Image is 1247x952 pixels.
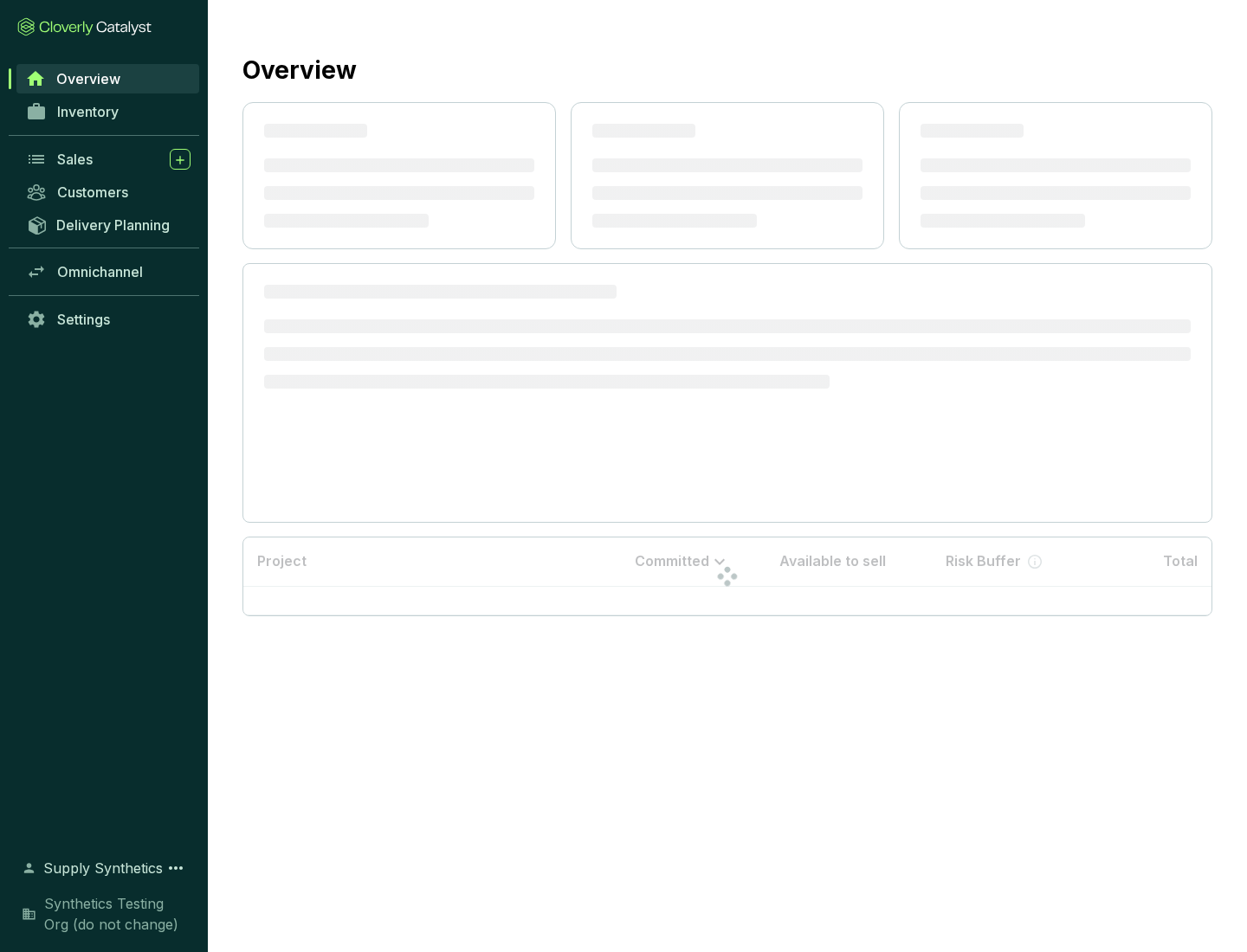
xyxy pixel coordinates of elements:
a: Overview [16,64,199,93]
span: Delivery Planning [56,216,170,234]
a: Inventory [17,97,199,126]
span: Overview [56,70,120,87]
a: Omnichannel [17,257,199,286]
h2: Overview [242,52,357,88]
a: Delivery Planning [17,210,199,239]
span: Inventory [57,103,119,120]
span: Synthetics Testing Org (do not change) [44,893,191,935]
a: Settings [17,305,199,334]
a: Customers [17,177,199,207]
span: Omnichannel [57,263,143,280]
span: Settings [57,311,110,328]
a: Sales [17,145,199,174]
span: Supply Synthetics [43,858,163,878]
span: Customers [57,183,128,201]
span: Sales [57,151,93,168]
